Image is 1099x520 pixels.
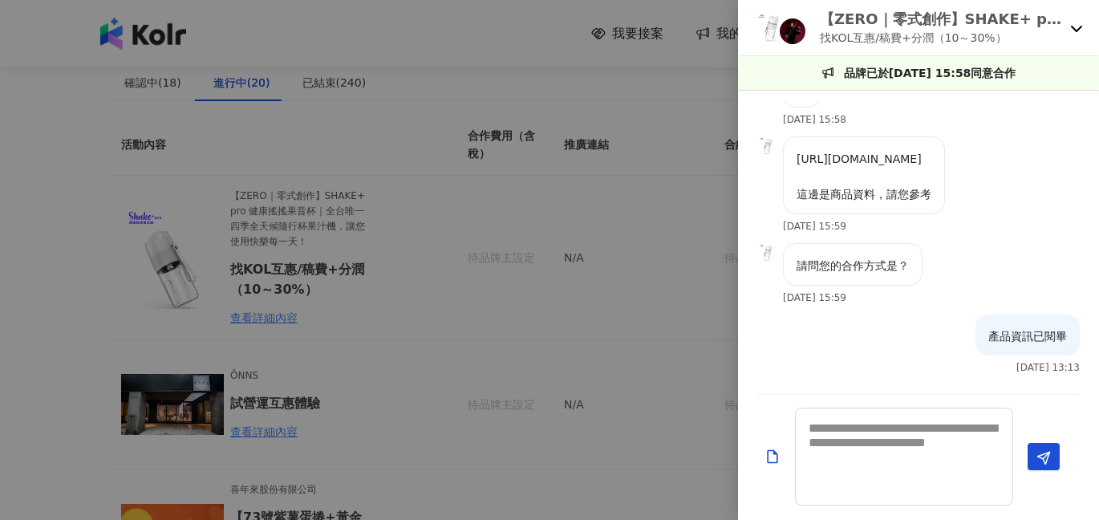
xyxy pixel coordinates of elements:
p: [URL][DOMAIN_NAME] 這邊是商品資料，請您參考 [797,150,931,203]
p: 產品資訊已閱畢 [988,327,1067,345]
button: Send [1028,443,1060,470]
p: [DATE] 15:58 [783,114,846,125]
img: KOL Avatar [757,136,777,156]
img: KOL Avatar [780,18,805,44]
p: 請問您的合作方式是？ [797,257,909,274]
p: [DATE] 13:13 [1016,362,1080,373]
p: 品牌已於[DATE] 15:58同意合作 [844,64,1016,82]
p: 【ZERO｜零式創作】SHAKE+ pro 健康搖搖果昔杯｜全台唯一四季全天候隨行杯果汁機，讓您使用快樂每一天！ [820,9,1064,29]
img: KOL Avatar [757,243,777,262]
button: Add a file [764,443,781,471]
p: 找KOL互惠/稿費+分潤（10～30%） [820,29,1064,47]
p: [DATE] 15:59 [783,221,846,232]
p: [DATE] 15:59 [783,292,846,303]
img: KOL Avatar [754,12,786,44]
